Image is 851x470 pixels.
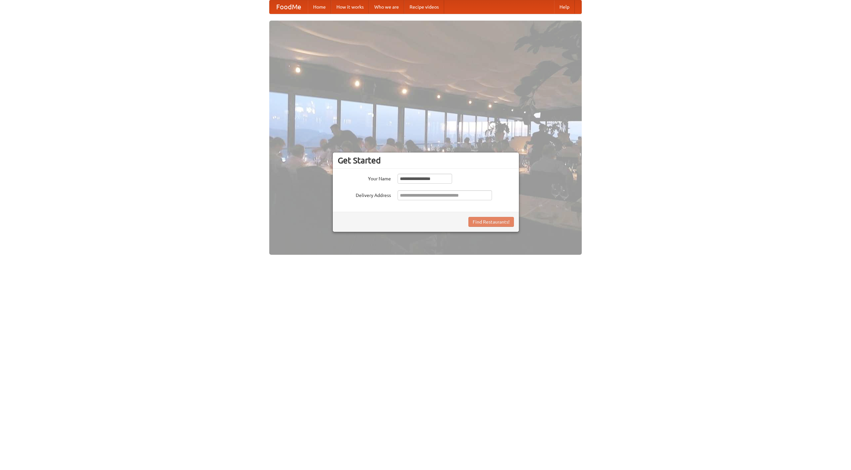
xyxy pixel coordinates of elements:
a: Help [554,0,575,14]
a: Recipe videos [404,0,444,14]
a: Who we are [369,0,404,14]
a: Home [308,0,331,14]
label: Delivery Address [338,190,391,199]
button: Find Restaurants! [468,217,514,227]
label: Your Name [338,174,391,182]
a: How it works [331,0,369,14]
a: FoodMe [270,0,308,14]
h3: Get Started [338,155,514,165]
